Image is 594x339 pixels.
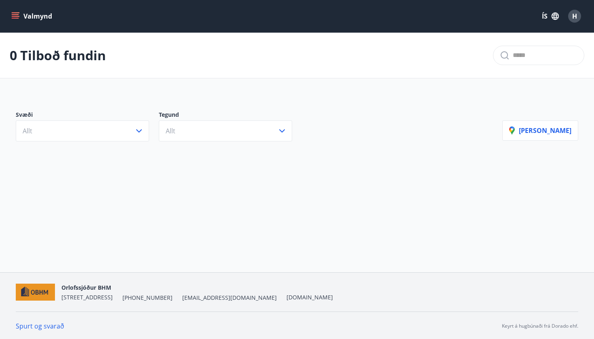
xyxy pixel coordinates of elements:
[502,120,578,141] button: [PERSON_NAME]
[537,9,563,23] button: ÍS
[23,126,32,135] span: Allt
[159,111,302,120] p: Tegund
[16,284,55,301] img: c7HIBRK87IHNqKbXD1qOiSZFdQtg2UzkX3TnRQ1O.png
[16,111,159,120] p: Svæði
[61,293,113,301] span: [STREET_ADDRESS]
[61,284,111,291] span: Orlofssjóður BHM
[16,322,64,331] a: Spurt og svarað
[122,294,173,302] span: [PHONE_NUMBER]
[182,294,277,302] span: [EMAIL_ADDRESS][DOMAIN_NAME]
[10,46,106,64] p: 0 Tilboð fundin
[565,6,584,26] button: H
[159,120,292,141] button: Allt
[16,120,149,141] button: Allt
[10,9,55,23] button: menu
[502,322,578,330] p: Keyrt á hugbúnaði frá Dorado ehf.
[286,293,333,301] a: [DOMAIN_NAME]
[509,126,571,135] p: [PERSON_NAME]
[572,12,577,21] span: H
[166,126,175,135] span: Allt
